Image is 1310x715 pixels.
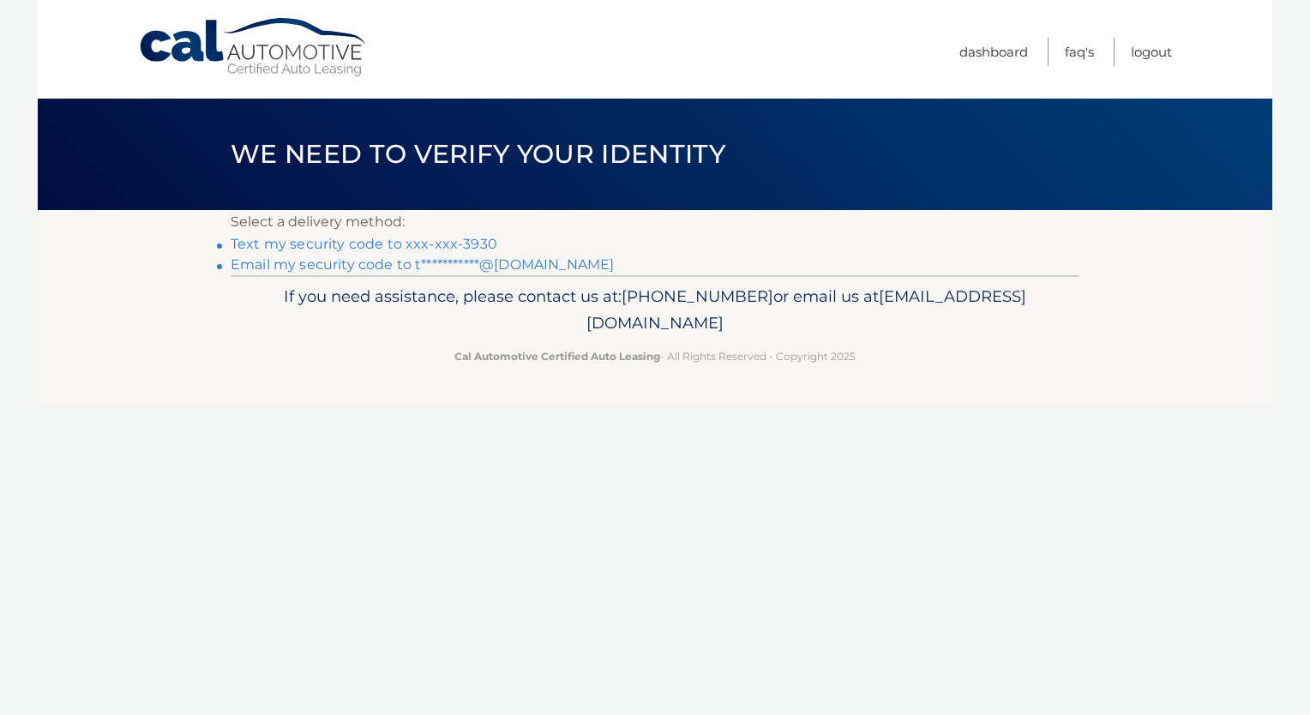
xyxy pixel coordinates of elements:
[1131,38,1172,66] a: Logout
[231,210,1079,234] p: Select a delivery method:
[622,286,773,306] span: [PHONE_NUMBER]
[1065,38,1094,66] a: FAQ's
[454,350,660,363] strong: Cal Automotive Certified Auto Leasing
[231,138,725,170] span: We need to verify your identity
[138,17,370,78] a: Cal Automotive
[242,283,1068,338] p: If you need assistance, please contact us at: or email us at
[231,236,497,252] a: Text my security code to xxx-xxx-3930
[242,347,1068,365] p: - All Rights Reserved - Copyright 2025
[959,38,1028,66] a: Dashboard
